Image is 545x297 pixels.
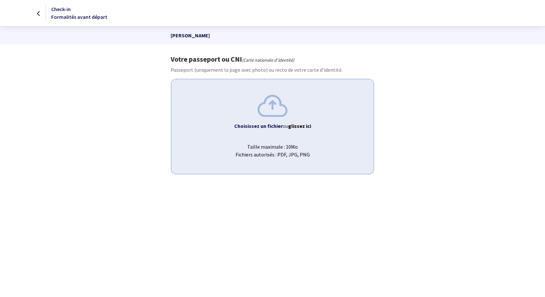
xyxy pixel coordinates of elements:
span: Taille maximale : 10Mo Fichiers autorisés : PDF, JPG, PNG [176,138,368,158]
img: upload.png [258,95,287,117]
span: Check-in Formalités avant départ [51,6,107,20]
span: ou [283,123,311,129]
p: [PERSON_NAME] [171,26,374,44]
b: glissez ici [288,123,311,129]
h1: Votre passeport ou CNI [171,55,374,63]
b: Choisissez un fichier [234,123,283,129]
i: (Carte nationale d'identité) [242,57,294,63]
p: Passeport (uniquement la page avec photo) ou recto de votre carte d’identité. [171,66,374,74]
